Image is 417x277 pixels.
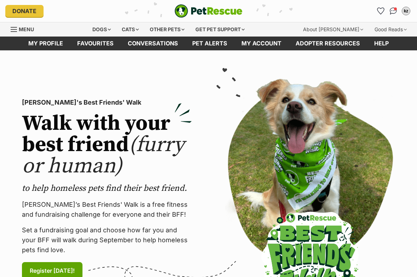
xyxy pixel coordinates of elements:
div: Get pet support [190,22,250,37]
span: (furry or human) [22,132,184,179]
a: Adopter resources [289,37,367,50]
div: About [PERSON_NAME] [298,22,368,37]
div: Cats [117,22,144,37]
button: My account [400,5,412,17]
p: to help homeless pets find their best friend. [22,183,192,194]
a: My account [234,37,289,50]
a: PetRescue [175,4,242,18]
div: kz [402,7,410,15]
ul: Account quick links [375,5,412,17]
a: Help [367,37,396,50]
a: Favourites [375,5,386,17]
p: Set a fundraising goal and choose how far you and your BFF will walk during September to help hom... [22,225,192,255]
div: Good Reads [370,22,412,37]
div: Dogs [87,22,116,37]
a: Menu [11,22,39,35]
span: Register [DATE]! [30,266,75,275]
a: Donate [5,5,44,17]
a: Conversations [388,5,399,17]
a: conversations [121,37,185,50]
p: [PERSON_NAME]'s Best Friends' Walk [22,98,192,107]
span: Menu [19,26,34,32]
a: My profile [21,37,70,50]
img: chat-41dd97257d64d25036548639549fe6c8038ab92f7586957e7f3b1b290dea8141.svg [390,7,397,15]
img: logo-e224e6f780fb5917bec1dbf3a21bbac754714ae5b6737aabdf751b685950b380.svg [175,4,242,18]
a: Pet alerts [185,37,234,50]
h2: Walk with your best friend [22,113,192,177]
p: [PERSON_NAME]’s Best Friends' Walk is a free fitness and fundraising challenge for everyone and t... [22,200,192,220]
div: Other pets [145,22,189,37]
a: Favourites [70,37,121,50]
